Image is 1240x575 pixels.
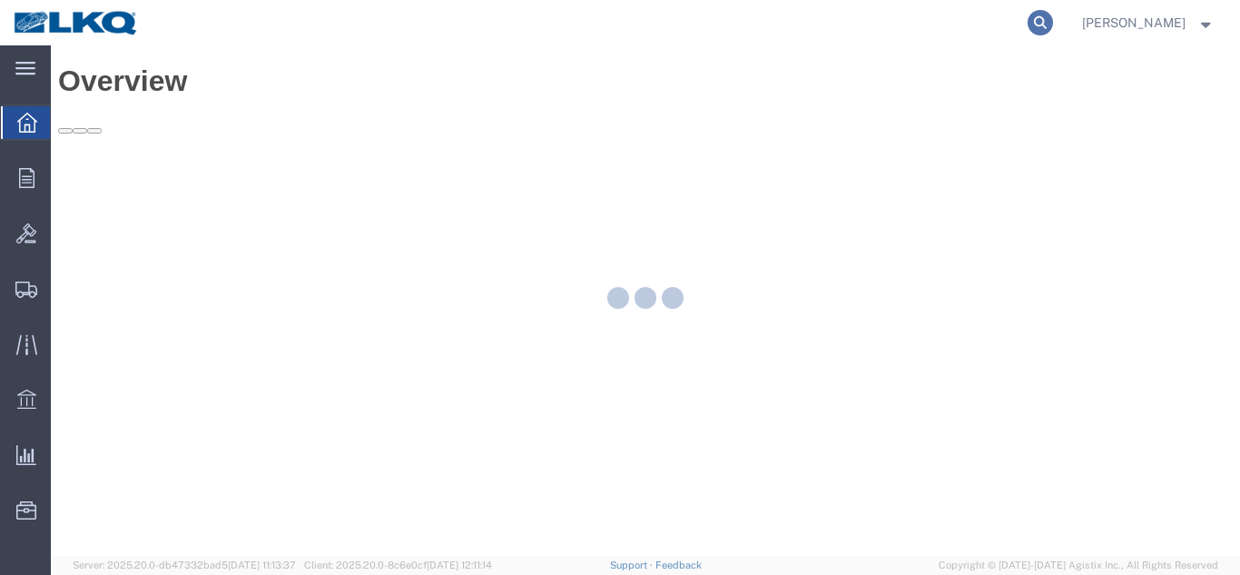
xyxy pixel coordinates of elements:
img: logo [13,9,140,36]
span: Client: 2025.20.0-8c6e0cf [304,560,492,570]
span: Server: 2025.20.0-db47332bad5 [73,560,296,570]
span: Copyright © [DATE]-[DATE] Agistix Inc., All Rights Reserved [939,558,1218,573]
button: Manage dashboard [36,83,51,88]
h1: Overview [7,19,1182,53]
button: [PERSON_NAME] [1081,12,1215,34]
span: Chaudhari Hakeem [1082,13,1186,33]
button: Add module [22,83,36,88]
a: Support [610,560,655,570]
span: [DATE] 11:13:37 [228,560,296,570]
a: Feedback [655,560,702,570]
button: Refresh dashboard [7,83,22,88]
span: [DATE] 12:11:14 [427,560,492,570]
